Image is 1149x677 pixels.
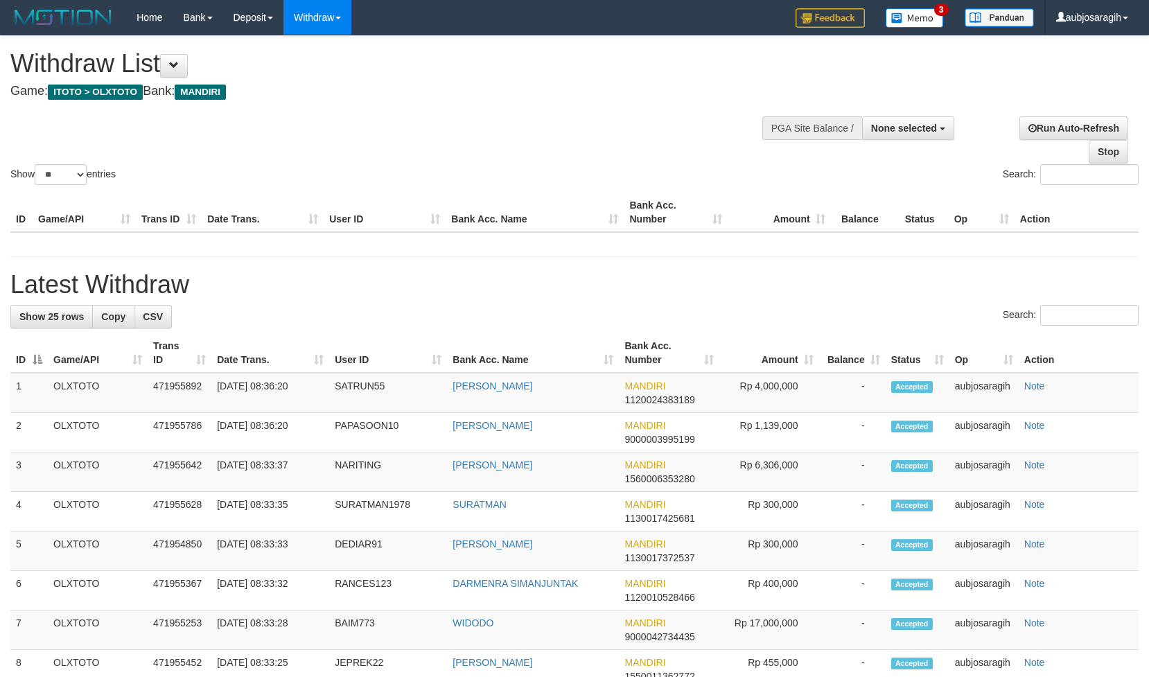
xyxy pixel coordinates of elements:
[624,617,665,628] span: MANDIRI
[10,610,48,650] td: 7
[1024,459,1045,471] a: Note
[136,193,202,232] th: Trans ID
[900,193,949,232] th: Status
[10,7,116,28] img: MOTION_logo.png
[329,413,447,452] td: PAPASOON10
[10,305,93,328] a: Show 25 rows
[624,592,694,603] span: Copy 1120010528466 to clipboard
[796,8,865,28] img: Feedback.jpg
[453,617,493,628] a: WIDODO
[10,193,33,232] th: ID
[48,333,148,373] th: Game/API: activate to sort column ascending
[101,311,125,322] span: Copy
[10,413,48,452] td: 2
[329,333,447,373] th: User ID: activate to sort column ascending
[1024,420,1045,431] a: Note
[819,531,886,571] td: -
[1024,657,1045,668] a: Note
[949,373,1019,413] td: aubjosaragih
[886,8,944,28] img: Button%20Memo.svg
[624,657,665,668] span: MANDIRI
[1024,499,1045,510] a: Note
[329,452,447,492] td: NARITING
[453,499,507,510] a: SURATMAN
[624,631,694,642] span: Copy 9000042734435 to clipboard
[1024,538,1045,549] a: Note
[10,492,48,531] td: 4
[891,579,933,590] span: Accepted
[329,373,447,413] td: SATRUN55
[719,571,819,610] td: Rp 400,000
[762,116,862,140] div: PGA Site Balance /
[19,311,84,322] span: Show 25 rows
[819,452,886,492] td: -
[1089,140,1128,164] a: Stop
[1019,333,1139,373] th: Action
[48,571,148,610] td: OLXTOTO
[148,413,211,452] td: 471955786
[624,513,694,524] span: Copy 1130017425681 to clipboard
[447,333,619,373] th: Bank Acc. Name: activate to sort column ascending
[949,413,1019,452] td: aubjosaragih
[202,193,324,232] th: Date Trans.
[453,578,578,589] a: DARMENRA SIMANJUNTAK
[1040,305,1139,326] input: Search:
[148,373,211,413] td: 471955892
[211,610,329,650] td: [DATE] 08:33:28
[10,333,48,373] th: ID: activate to sort column descending
[10,271,1139,299] h1: Latest Withdraw
[624,578,665,589] span: MANDIRI
[891,539,933,551] span: Accepted
[949,610,1019,650] td: aubjosaragih
[819,333,886,373] th: Balance: activate to sort column ascending
[211,492,329,531] td: [DATE] 08:33:35
[48,452,148,492] td: OLXTOTO
[10,164,116,185] label: Show entries
[624,552,694,563] span: Copy 1130017372537 to clipboard
[1024,617,1045,628] a: Note
[1024,380,1045,392] a: Note
[48,413,148,452] td: OLXTOTO
[1003,305,1139,326] label: Search:
[624,499,665,510] span: MANDIRI
[1003,164,1139,185] label: Search:
[719,610,819,650] td: Rp 17,000,000
[819,610,886,650] td: -
[891,381,933,393] span: Accepted
[453,459,532,471] a: [PERSON_NAME]
[35,164,87,185] select: Showentries
[324,193,446,232] th: User ID
[148,571,211,610] td: 471955367
[143,311,163,322] span: CSV
[819,413,886,452] td: -
[148,610,211,650] td: 471955253
[949,492,1019,531] td: aubjosaragih
[92,305,134,328] a: Copy
[624,394,694,405] span: Copy 1120024383189 to clipboard
[949,333,1019,373] th: Op: activate to sort column ascending
[719,373,819,413] td: Rp 4,000,000
[886,333,949,373] th: Status: activate to sort column ascending
[453,420,532,431] a: [PERSON_NAME]
[1019,116,1128,140] a: Run Auto-Refresh
[148,452,211,492] td: 471955642
[871,123,937,134] span: None selected
[719,531,819,571] td: Rp 300,000
[148,492,211,531] td: 471955628
[831,193,900,232] th: Balance
[48,492,148,531] td: OLXTOTO
[891,421,933,432] span: Accepted
[934,3,949,16] span: 3
[148,333,211,373] th: Trans ID: activate to sort column ascending
[719,333,819,373] th: Amount: activate to sort column ascending
[891,658,933,669] span: Accepted
[624,538,665,549] span: MANDIRI
[949,571,1019,610] td: aubjosaragih
[624,459,665,471] span: MANDIRI
[48,610,148,650] td: OLXTOTO
[891,460,933,472] span: Accepted
[619,333,719,373] th: Bank Acc. Number: activate to sort column ascending
[819,492,886,531] td: -
[33,193,136,232] th: Game/API
[728,193,831,232] th: Amount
